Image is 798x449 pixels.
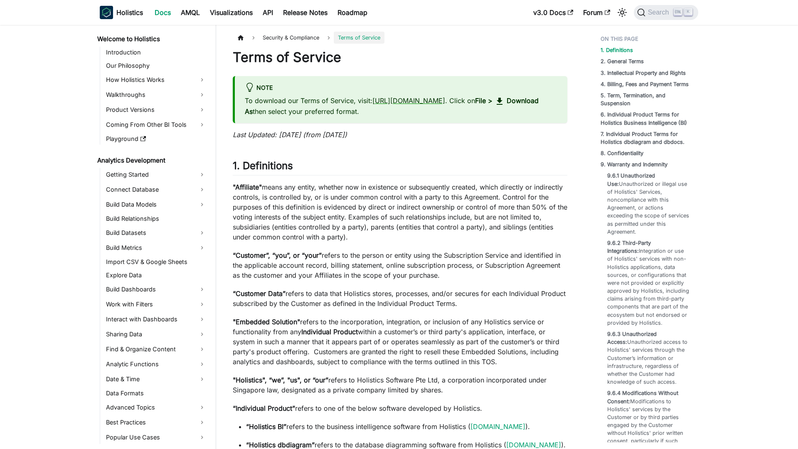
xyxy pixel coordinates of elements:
[245,96,557,116] p: To download our Terms of Service, visit: . Click on then select your preferred format.
[103,60,209,72] a: Our Philosophy
[258,6,278,19] a: API
[645,9,674,16] span: Search
[332,6,372,19] a: Roadmap
[103,373,209,386] a: Date & Time
[233,375,567,395] p: refers to Holistics Software Pte Ltd, a corporation incorporated under Singapore law, designated ...
[103,269,209,281] a: Explore Data
[103,118,209,131] a: Coming From Other BI Tools
[95,155,209,166] a: Analytics Development
[233,318,300,326] strong: "Embedded Solution"
[95,33,209,45] a: Welcome to Holistics
[103,401,209,414] a: Advanced Topics
[278,6,332,19] a: Release Notes
[176,6,205,19] a: AMQL
[103,47,209,58] a: Introduction
[601,57,644,65] a: 2. General Terms
[233,182,567,242] p: means any entity, whether now in existence or subsequently created, which directly or indirectly ...
[245,96,539,116] strong: Download As
[103,213,209,224] a: Build Relationships
[233,32,567,44] nav: Breadcrumbs
[103,387,209,399] a: Data Formats
[150,6,176,19] a: Docs
[495,96,505,106] span: download
[684,8,692,16] kbd: K
[116,7,143,17] b: Holistics
[103,298,209,311] a: Work with Filters
[103,283,209,296] a: Build Dashboards
[103,103,209,116] a: Product Versions
[601,161,667,168] strong: 9. Warranty and Indemnity
[601,149,643,157] a: 8. Confidentiality
[601,150,643,156] strong: 8. Confidentiality
[601,131,685,145] strong: 7. Individual Product Terms for Holistics dbdiagram and dbdocs.
[607,172,690,236] a: 9.6.1 Unauthorized Use:Unauthorized or illegal use of Holistics' Services, noncompliance with thi...
[528,6,578,19] a: v3.0 Docs
[103,256,209,268] a: Import CSV & Google Sheets
[334,32,384,44] span: Terms of Service
[233,32,249,44] a: Home page
[103,416,209,429] a: Best Practices
[601,69,686,77] a: 3. Intellectual Property and Rights
[103,73,209,86] a: How Holistics Works
[601,70,686,76] strong: 3. Intellectual Property and Rights
[601,47,633,53] strong: 1. Definitions
[100,6,113,19] img: Holistics
[372,96,445,105] a: [URL][DOMAIN_NAME]
[103,198,209,211] a: Build Data Models
[103,313,209,326] a: Interact with Dashboards
[601,111,693,126] a: 6. Individual Product Terms for Holistics Business Intelligence (BI)
[103,241,209,254] a: Build Metrics
[233,317,567,367] p: refers to the incorporation, integration, or inclusion of any Holistics service or functionality ...
[233,289,567,308] p: refers to data that Holistics stores, processes, and/or secures for each Individual Product subsc...
[91,25,216,449] nav: Docs sidebar
[607,239,690,327] a: 9.6.2 Third-Party Integrations:Integration or use of Holistics' services with non-Holistics appli...
[103,431,209,444] a: Popular Use Cases
[233,160,293,172] strong: 1. Definitions
[578,6,615,19] a: Forum
[601,91,693,107] a: 5. Term, Termination, and Suspension
[607,173,655,187] strong: 9.6.1 Unauthorized Use:
[245,83,557,94] div: Note
[259,32,323,44] span: Security & Compliance
[233,403,567,413] p: refers to one of the below software developed by Holistics.
[233,404,295,412] strong: “Individual Product”
[616,6,629,19] button: Switch between dark and light mode (currently light mode)
[601,46,633,54] a: 1. Definitions
[601,111,687,126] strong: 6. Individual Product Terms for Holistics Business Intelligence (BI)
[103,226,209,239] a: Build Datasets
[470,422,525,431] a: [DOMAIN_NAME]
[103,133,209,145] a: Playground
[601,160,667,168] a: 9. Warranty and Indemnity
[601,80,689,88] a: 4. Billing, Fees and Payment Terms
[634,5,698,20] button: Search (Ctrl+K)
[506,441,561,449] a: [DOMAIN_NAME]
[103,343,209,356] a: Find & Organize Content
[246,422,567,432] p: refers to the business intelligence software from Holistics ( ).
[103,328,209,341] a: Sharing Data
[246,441,315,449] strong: “Holistics dbdiagram”
[607,240,651,254] strong: 9.6.2 Third-Party Integrations:
[103,358,209,371] a: Analytic Functions
[601,92,665,106] strong: 5. Term, Termination, and Suspension
[205,6,258,19] a: Visualizations
[301,328,358,336] strong: Individual Product
[233,289,286,298] strong: “Customer Data”
[233,376,328,384] strong: "Holistics", “we”, "us", or “our”
[475,96,493,105] strong: File >
[233,49,567,66] h1: Terms of Service
[246,422,286,431] strong: “Holistics BI”
[601,130,693,146] a: 7. Individual Product Terms for Holistics dbdiagram and dbdocs.
[233,251,322,259] strong: “Customer”, “you”, or “your”
[103,183,209,196] a: Connect Database
[601,58,644,64] strong: 2. General Terms
[607,330,690,386] a: 9.6.3 Unauthorized Access:Unauthorized access to Holistics' services through the Customer’s infor...
[607,390,678,404] strong: 9.6.4 Modifications Without Consent:
[100,6,143,19] a: HolisticsHolistics
[103,168,209,181] a: Getting Started
[233,131,347,139] em: Last Updated: [DATE] (from [DATE])
[607,331,657,345] strong: 9.6.3 Unauthorized Access:
[601,81,689,87] strong: 4. Billing, Fees and Payment Terms
[233,183,262,191] strong: "Affiliate"
[103,88,209,101] a: Walkthroughs
[233,250,567,280] p: refers to the person or entity using the Subscription Service and identified in the applicable ac...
